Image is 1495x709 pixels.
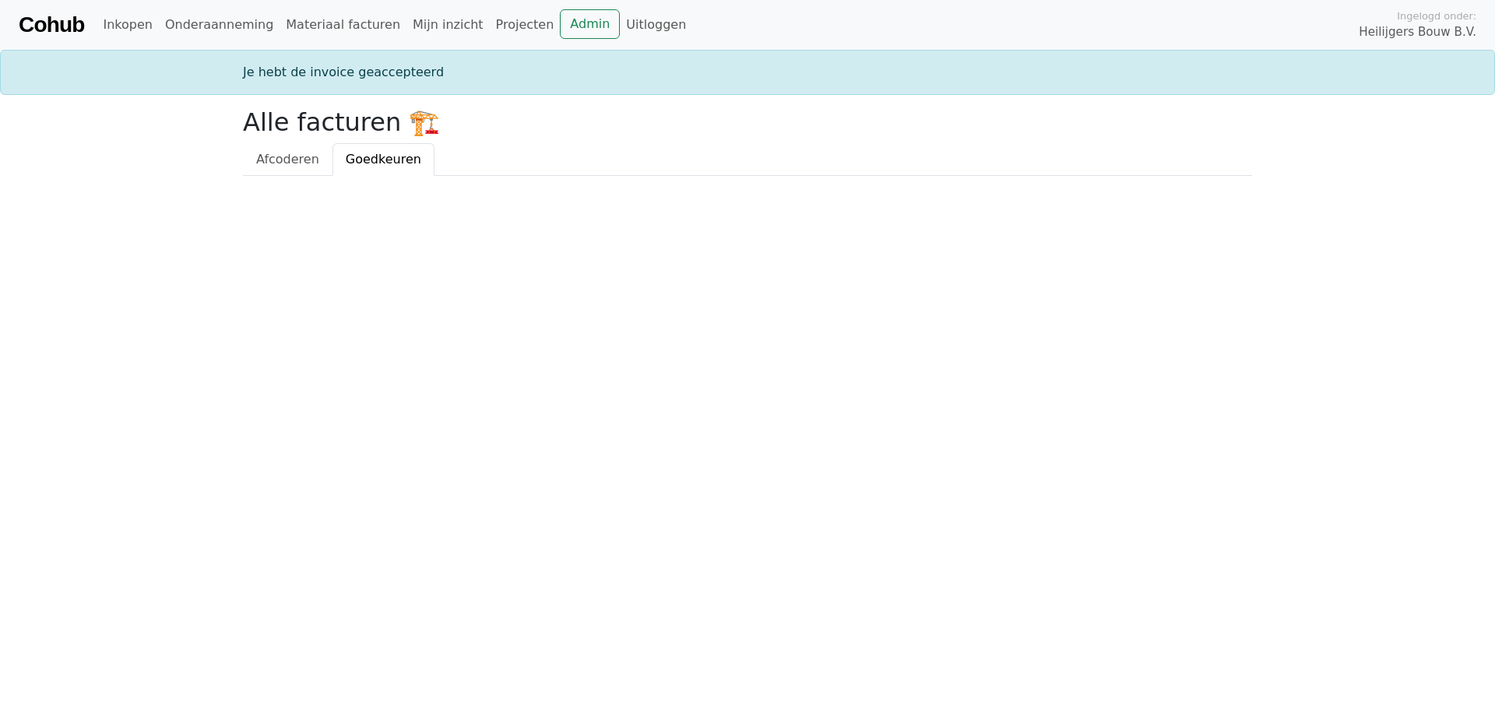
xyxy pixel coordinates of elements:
[243,143,332,176] a: Afcoderen
[159,9,280,40] a: Onderaanneming
[490,9,561,40] a: Projecten
[1397,9,1476,23] span: Ingelogd onder:
[1359,23,1476,41] span: Heilijgers Bouw B.V.
[256,152,319,167] span: Afcoderen
[243,107,1252,137] h2: Alle facturen 🏗️
[97,9,158,40] a: Inkopen
[280,9,406,40] a: Materiaal facturen
[234,63,1261,82] div: Je hebt de invoice geaccepteerd
[560,9,620,39] a: Admin
[346,152,421,167] span: Goedkeuren
[332,143,434,176] a: Goedkeuren
[406,9,490,40] a: Mijn inzicht
[620,9,692,40] a: Uitloggen
[19,6,84,44] a: Cohub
